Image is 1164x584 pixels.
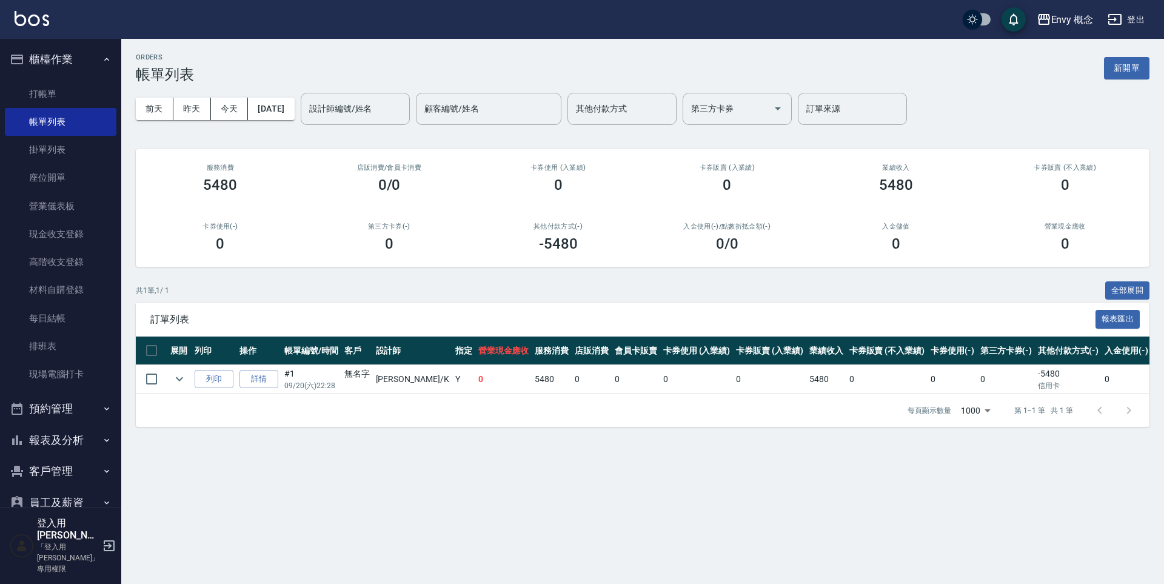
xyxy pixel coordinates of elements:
[1032,7,1099,32] button: Envy 概念
[216,235,224,252] h3: 0
[1102,365,1151,394] td: 0
[5,425,116,456] button: 報表及分析
[1061,176,1069,193] h3: 0
[5,487,116,519] button: 員工及薪資
[150,314,1095,326] span: 訂單列表
[806,365,846,394] td: 5480
[488,223,628,230] h2: 其他付款方式(-)
[236,337,281,365] th: 操作
[378,176,401,193] h3: 0/0
[660,337,734,365] th: 卡券使用 (入業績)
[281,365,341,394] td: #1
[385,235,393,252] h3: 0
[173,98,211,120] button: 昨天
[195,370,233,389] button: 列印
[995,223,1135,230] h2: 營業現金應收
[977,365,1035,394] td: 0
[1035,337,1102,365] th: 其他付款方式(-)
[5,360,116,388] a: 現場電腦打卡
[1104,57,1149,79] button: 新開單
[452,365,475,394] td: Y
[1104,62,1149,73] a: 新開單
[846,365,928,394] td: 0
[1061,235,1069,252] h3: 0
[826,164,966,172] h2: 業績收入
[150,164,290,172] h3: 服務消費
[612,337,660,365] th: 會員卡販賣
[170,370,189,388] button: expand row
[5,304,116,332] a: 每日結帳
[716,235,738,252] h3: 0 /0
[150,223,290,230] h2: 卡券使用(-)
[1035,365,1102,394] td: -5480
[657,223,797,230] h2: 入金使用(-) /點數折抵金額(-)
[1014,405,1073,416] p: 第 1–1 筆 共 1 筆
[1102,337,1151,365] th: 入金使用(-)
[5,393,116,425] button: 預約管理
[203,176,237,193] h3: 5480
[1095,310,1140,329] button: 報表匯出
[192,337,236,365] th: 列印
[211,98,249,120] button: 今天
[248,98,294,120] button: [DATE]
[475,365,532,394] td: 0
[344,368,370,380] div: 無名字
[956,394,995,427] div: 1000
[733,365,806,394] td: 0
[452,337,475,365] th: 指定
[5,108,116,136] a: 帳單列表
[554,176,563,193] h3: 0
[612,365,660,394] td: 0
[475,337,532,365] th: 營業現金應收
[15,11,49,26] img: Logo
[5,44,116,75] button: 櫃檯作業
[532,337,572,365] th: 服務消費
[768,99,788,118] button: Open
[319,223,460,230] h2: 第三方卡券(-)
[892,235,900,252] h3: 0
[373,365,452,394] td: [PERSON_NAME] /K
[341,337,373,365] th: 客戶
[37,542,99,574] p: 「登入用[PERSON_NAME]」專用權限
[5,276,116,304] a: 材料自購登錄
[5,220,116,248] a: 現金收支登錄
[928,365,977,394] td: 0
[572,337,612,365] th: 店販消費
[532,365,572,394] td: 5480
[5,164,116,192] a: 座位開單
[928,337,977,365] th: 卡券使用(-)
[239,370,278,389] a: 詳情
[826,223,966,230] h2: 入金儲值
[136,98,173,120] button: 前天
[995,164,1135,172] h2: 卡券販賣 (不入業績)
[1002,7,1026,32] button: save
[5,80,116,108] a: 打帳單
[572,365,612,394] td: 0
[136,285,169,296] p: 共 1 筆, 1 / 1
[733,337,806,365] th: 卡券販賣 (入業績)
[373,337,452,365] th: 設計師
[657,164,797,172] h2: 卡券販賣 (入業績)
[977,337,1035,365] th: 第三方卡券(-)
[5,248,116,276] a: 高階收支登錄
[319,164,460,172] h2: 店販消費 /會員卡消費
[136,66,194,83] h3: 帳單列表
[539,235,578,252] h3: -5480
[806,337,846,365] th: 業績收入
[723,176,731,193] h3: 0
[488,164,628,172] h2: 卡券使用 (入業績)
[846,337,928,365] th: 卡券販賣 (不入業績)
[5,192,116,220] a: 營業儀表板
[37,517,99,542] h5: 登入用[PERSON_NAME]
[1105,281,1150,300] button: 全部展開
[908,405,951,416] p: 每頁顯示數量
[1095,313,1140,324] a: 報表匯出
[284,380,338,391] p: 09/20 (六) 22:28
[1038,380,1099,391] p: 信用卡
[5,332,116,360] a: 排班表
[1051,12,1094,27] div: Envy 概念
[5,136,116,164] a: 掛單列表
[281,337,341,365] th: 帳單編號/時間
[136,53,194,61] h2: ORDERS
[879,176,913,193] h3: 5480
